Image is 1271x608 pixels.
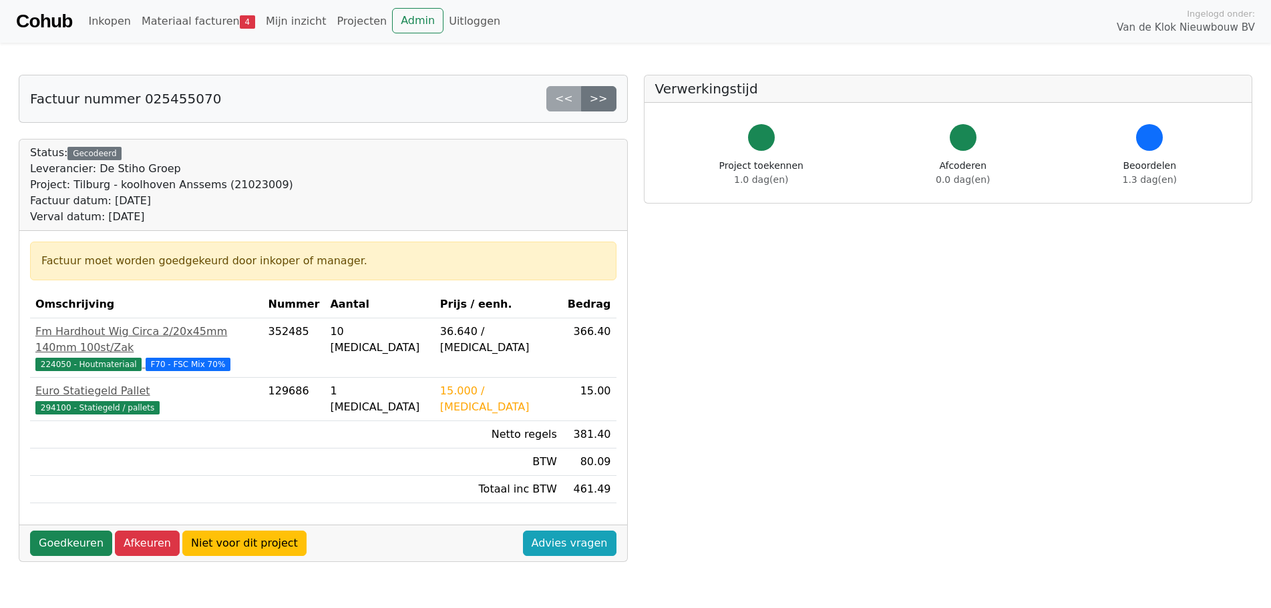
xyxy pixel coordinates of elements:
div: Verval datum: [DATE] [30,209,293,225]
td: BTW [435,448,562,476]
a: Fm Hardhout Wig Circa 2/20x45mm 140mm 100st/Zak224050 - Houtmateriaal F70 - FSC Mix 70% [35,324,258,372]
div: Beoordelen [1123,159,1177,187]
a: Goedkeuren [30,531,112,556]
th: Aantal [325,291,434,318]
th: Omschrijving [30,291,263,318]
span: 1.3 dag(en) [1123,174,1177,185]
span: 224050 - Houtmateriaal [35,358,142,371]
div: Gecodeerd [67,147,122,160]
a: Uitloggen [443,8,506,35]
span: 0.0 dag(en) [936,174,990,185]
div: 1 [MEDICAL_DATA] [330,383,429,415]
th: Bedrag [562,291,616,318]
td: 129686 [263,378,325,421]
a: >> [581,86,616,111]
td: 381.40 [562,421,616,448]
div: 36.640 / [MEDICAL_DATA] [440,324,557,356]
td: 15.00 [562,378,616,421]
h5: Factuur nummer 025455070 [30,91,221,107]
div: Euro Statiegeld Pallet [35,383,258,399]
td: Netto regels [435,421,562,448]
div: Project toekennen [719,159,803,187]
div: Factuur datum: [DATE] [30,193,293,209]
div: Status: [30,145,293,225]
td: Totaal inc BTW [435,476,562,503]
a: Niet voor dit project [182,531,307,556]
div: Factuur moet worden goedgekeurd door inkoper of manager. [41,253,605,269]
div: 10 [MEDICAL_DATA] [330,324,429,356]
a: Materiaal facturen4 [136,8,260,35]
div: Afcoderen [936,159,990,187]
th: Nummer [263,291,325,318]
span: 294100 - Statiegeld / pallets [35,401,160,414]
span: Van de Klok Nieuwbouw BV [1117,20,1255,35]
a: Afkeuren [115,531,180,556]
a: Advies vragen [523,531,616,556]
span: F70 - FSC Mix 70% [146,358,231,371]
div: Leverancier: De Stiho Groep [30,161,293,177]
td: 80.09 [562,448,616,476]
a: Mijn inzicht [260,8,332,35]
span: Ingelogd onder: [1187,7,1255,20]
a: Projecten [331,8,392,35]
a: Cohub [16,5,72,37]
td: 366.40 [562,318,616,378]
h5: Verwerkingstijd [655,81,1242,97]
div: Fm Hardhout Wig Circa 2/20x45mm 140mm 100st/Zak [35,324,258,356]
div: Project: Tilburg - koolhoven Anssems (21023009) [30,177,293,193]
span: 1.0 dag(en) [734,174,788,185]
div: 15.000 / [MEDICAL_DATA] [440,383,557,415]
a: Inkopen [83,8,136,35]
span: 4 [240,15,255,29]
a: Euro Statiegeld Pallet294100 - Statiegeld / pallets [35,383,258,415]
td: 461.49 [562,476,616,503]
th: Prijs / eenh. [435,291,562,318]
td: 352485 [263,318,325,378]
a: Admin [392,8,443,33]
